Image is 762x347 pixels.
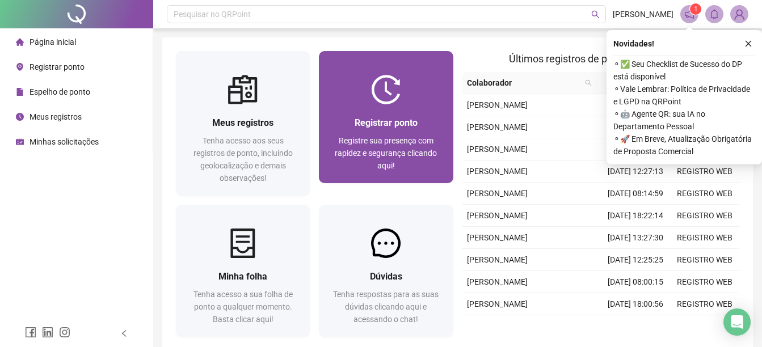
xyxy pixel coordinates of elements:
span: [PERSON_NAME] [467,277,528,286]
span: facebook [25,327,36,338]
a: DúvidasTenha respostas para as suas dúvidas clicando aqui e acessando o chat! [319,205,453,337]
td: [DATE] 08:00:15 [601,271,670,293]
span: Registrar ponto [355,117,418,128]
td: REGISTRO WEB [670,315,739,337]
span: linkedin [42,327,53,338]
span: home [16,38,24,46]
td: [DATE] 12:58:54 [601,94,670,116]
td: [DATE] 12:27:13 [601,160,670,183]
sup: 1 [690,3,701,15]
span: [PERSON_NAME] [467,233,528,242]
span: [PERSON_NAME] [467,145,528,154]
span: Tenha acesso aos seus registros de ponto, incluindo geolocalização e demais observações! [193,136,293,183]
span: notification [684,9,694,19]
span: ⚬ Vale Lembrar: Política de Privacidade e LGPD na QRPoint [613,83,755,108]
td: REGISTRO WEB [670,271,739,293]
span: [PERSON_NAME] [613,8,673,20]
span: Registrar ponto [30,62,85,71]
span: search [583,74,594,91]
span: environment [16,63,24,71]
a: Meus registrosTenha acesso aos seus registros de ponto, incluindo geolocalização e demais observa... [176,51,310,196]
td: [DATE] 08:14:59 [601,183,670,205]
span: [PERSON_NAME] [467,189,528,198]
td: REGISTRO WEB [670,205,739,227]
td: REGISTRO WEB [670,249,739,271]
td: [DATE] 18:00:56 [601,293,670,315]
td: REGISTRO WEB [670,293,739,315]
span: Meus registros [212,117,273,128]
span: [PERSON_NAME] [467,211,528,220]
span: Tenha acesso a sua folha de ponto a qualquer momento. Basta clicar aqui! [193,290,293,324]
td: [DATE] 18:02:49 [601,116,670,138]
span: Dúvidas [370,271,402,282]
span: [PERSON_NAME] [467,299,528,308]
td: [DATE] 12:25:25 [601,249,670,271]
span: Página inicial [30,37,76,46]
a: Minha folhaTenha acesso a sua folha de ponto a qualquer momento. Basta clicar aqui! [176,205,310,337]
td: REGISTRO WEB [670,160,739,183]
td: [DATE] 13:27:30 [601,227,670,249]
span: Minha folha [218,271,267,282]
span: Novidades ! [613,37,654,50]
span: [PERSON_NAME] [467,122,528,132]
span: left [120,329,128,337]
span: bell [709,9,719,19]
span: [PERSON_NAME] [467,167,528,176]
span: Data/Hora [601,77,650,89]
span: clock-circle [16,113,24,121]
span: Colaborador [467,77,581,89]
td: [DATE] 13:53:41 [601,315,670,337]
span: ⚬ 🤖 Agente QR: sua IA no Departamento Pessoal [613,108,755,133]
span: search [591,10,600,19]
span: 1 [694,5,698,13]
span: Minhas solicitações [30,137,99,146]
td: [DATE] 13:18:47 [601,138,670,160]
span: Últimos registros de ponto sincronizados [509,53,692,65]
span: ⚬ 🚀 Em Breve, Atualização Obrigatória de Proposta Comercial [613,133,755,158]
span: instagram [59,327,70,338]
td: REGISTRO WEB [670,183,739,205]
span: schedule [16,138,24,146]
img: 89611 [731,6,748,23]
td: REGISTRO WEB [670,227,739,249]
span: Meus registros [30,112,82,121]
span: [PERSON_NAME] [467,255,528,264]
td: [DATE] 18:22:14 [601,205,670,227]
span: file [16,88,24,96]
span: Registre sua presença com rapidez e segurança clicando aqui! [335,136,437,170]
span: [PERSON_NAME] [467,100,528,109]
span: Espelho de ponto [30,87,90,96]
span: search [585,79,592,86]
span: ⚬ ✅ Seu Checklist de Sucesso do DP está disponível [613,58,755,83]
th: Data/Hora [596,72,663,94]
span: close [744,40,752,48]
div: Open Intercom Messenger [723,308,751,336]
a: Registrar pontoRegistre sua presença com rapidez e segurança clicando aqui! [319,51,453,183]
span: Tenha respostas para as suas dúvidas clicando aqui e acessando o chat! [333,290,439,324]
